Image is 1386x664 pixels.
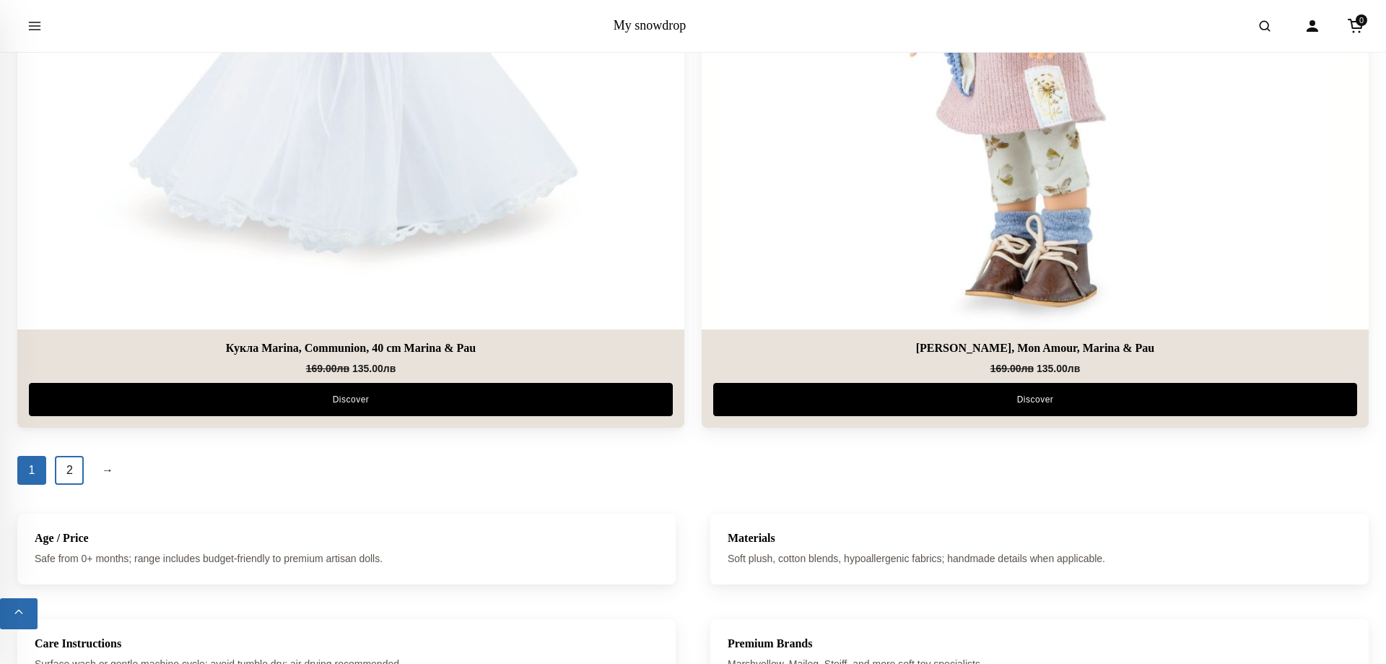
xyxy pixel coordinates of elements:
[1068,363,1081,374] span: лв
[713,382,1357,415] a: Discover Кукла Marina, Mon Amour, Marina & Pau
[728,551,1351,566] p: Soft plush, cotton blends, hypoallergenic fabrics; handmade details when applicable.
[352,363,396,374] span: 135.00
[55,456,84,485] a: 2
[35,551,658,566] p: Safe from 0+ months; range includes budget-friendly to premium artisan dolls.
[728,637,1351,650] h3: Premium Brands
[1245,6,1285,46] button: Open search
[17,456,46,485] span: 1
[383,363,396,374] span: лв
[35,637,658,650] h3: Care Instructions
[728,531,1351,545] h3: Materials
[306,363,349,374] span: 169.00
[1021,363,1034,374] span: лв
[29,341,673,355] a: Кукла Marina, Communion, 40 cm Marina & Pau
[990,363,1034,374] span: 169.00
[1340,10,1372,42] a: Cart
[1037,363,1080,374] span: 135.00
[1356,14,1367,26] span: 0
[1296,10,1328,42] a: Account
[337,363,350,374] span: лв
[614,18,687,33] a: My snowdrop
[35,531,658,545] h3: Age / Price
[14,6,55,46] button: Open menu
[713,341,1357,355] a: [PERSON_NAME], Mon Amour, Marina & Pau
[93,456,122,485] a: →
[29,382,673,415] a: Discover Кукла Marina, Communion, 40 cm Marina & Pau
